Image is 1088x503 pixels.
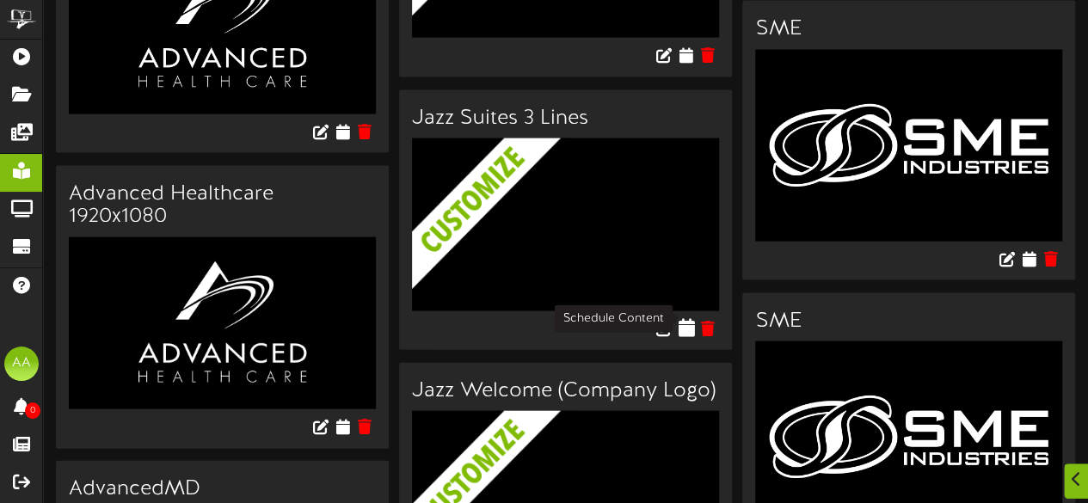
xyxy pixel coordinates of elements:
div: AA [4,347,39,381]
h3: SME [755,310,1062,333]
span: 0 [25,402,40,419]
h3: Jazz Suites 3 Lines [412,107,719,130]
h3: Advanced Healthcare 1920x1080 [69,183,376,229]
h3: Jazz Welcome (Company Logo) [412,380,719,402]
img: b690dabd-b6bc-498b-ae35-ec493208405d.png [69,237,376,410]
img: customize_overlay-33eb2c126fd3cb1579feece5bc878b72.png [412,138,745,359]
img: cb6c8ce7-7247-4c29-852a-03e30aa5b741.png [755,50,1062,242]
h3: AdvancedMD [69,478,376,500]
h3: SME [755,18,1062,40]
